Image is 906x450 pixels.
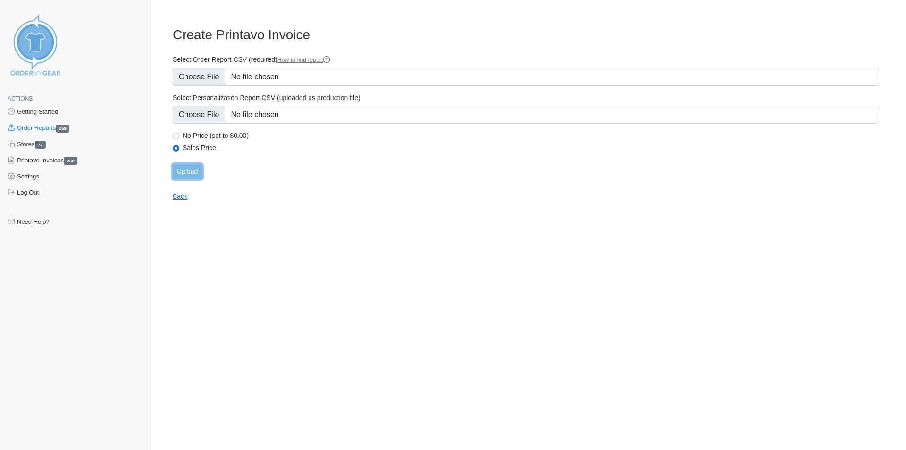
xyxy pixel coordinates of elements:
span: 72 [35,141,46,149]
span: 269 [56,125,69,133]
label: Select Personalization Report CSV (uploaded as production file) [173,93,879,102]
input: Upload [173,164,202,179]
span: 268 [64,157,77,165]
h3: Create Printavo Invoice [173,27,879,43]
label: Select Order Report CSV (required) [173,55,879,64]
label: No Price (set to $0.00) [183,131,879,140]
a: Back [173,193,187,200]
span: Actions [8,95,33,102]
a: How to find report [277,57,331,63]
label: Sales Price [183,144,879,152]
